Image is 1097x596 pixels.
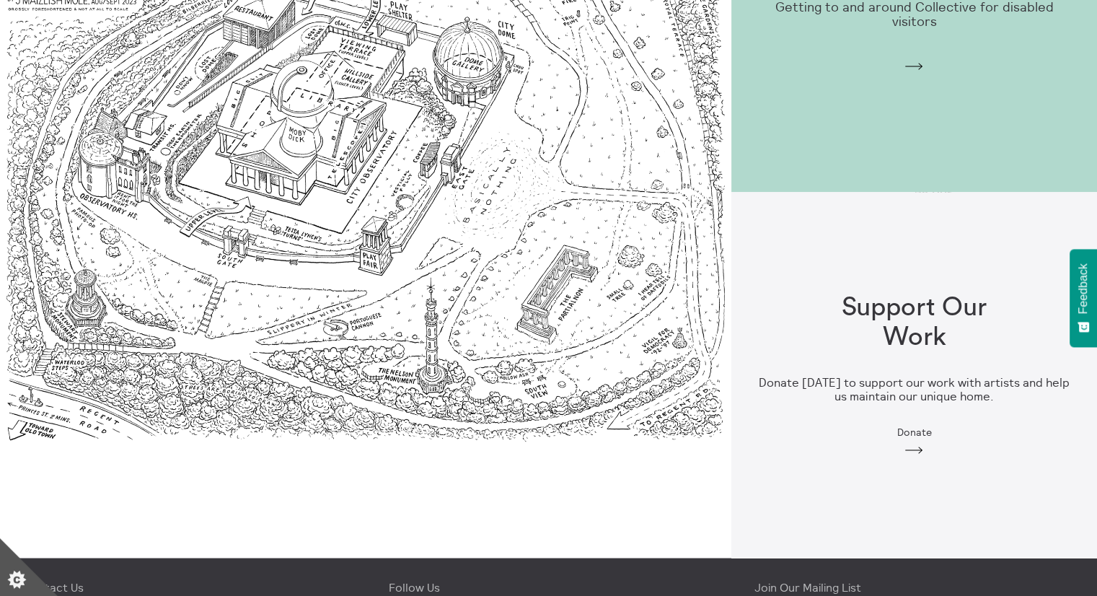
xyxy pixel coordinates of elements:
[23,581,343,594] h4: Contact Us
[1077,263,1090,314] span: Feedback
[1070,249,1097,347] button: Feedback - Show survey
[754,376,1074,403] h3: Donate [DATE] to support our work with artists and help us maintain our unique home.
[896,426,931,438] span: Donate
[389,581,708,594] h4: Follow Us
[821,293,1006,353] h1: Support Our Work
[754,581,1074,594] h4: Join Our Mailing List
